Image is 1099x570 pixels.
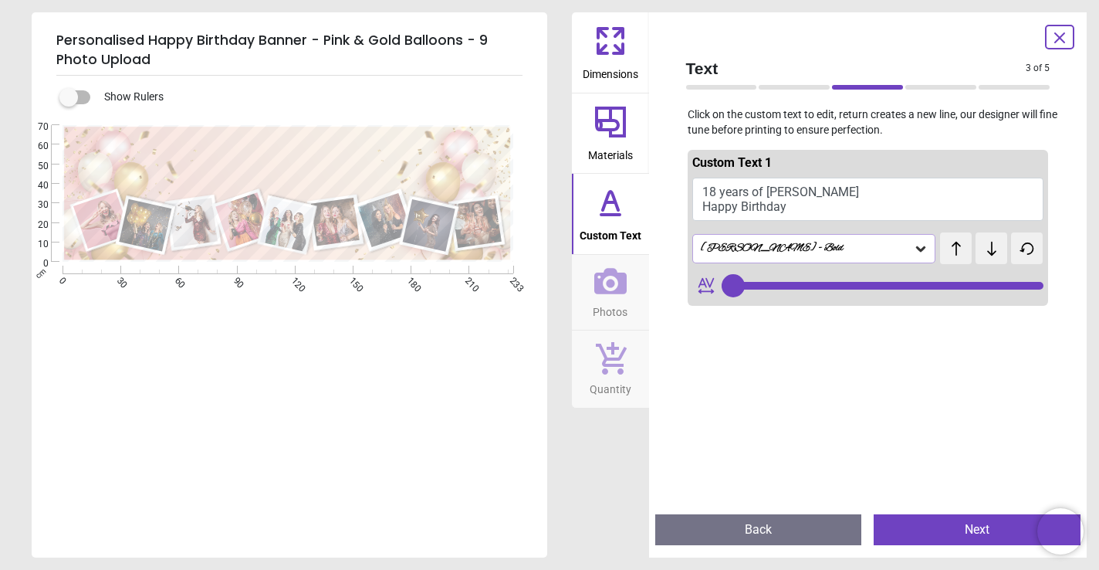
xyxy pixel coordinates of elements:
span: 3 of 5 [1026,62,1050,75]
span: 30 [19,198,49,212]
span: Materials [588,141,633,164]
div: Show Rulers [69,88,547,107]
span: Quantity [590,375,631,398]
button: Next [874,514,1080,545]
button: Back [655,514,862,545]
span: 10 [19,238,49,251]
button: Photos [572,255,649,331]
span: Text [686,57,1026,80]
button: Materials [572,93,649,174]
button: Custom Text [572,174,649,254]
button: Quantity [572,331,649,408]
button: 18 years of [PERSON_NAME] Happy Birthday [692,178,1044,221]
span: Custom Text [580,221,641,244]
span: 50 [19,160,49,173]
span: 0 [19,257,49,270]
span: 60 [19,140,49,153]
h5: Personalised Happy Birthday Banner - Pink & Gold Balloons - 9 Photo Upload [56,25,522,76]
span: 20 [19,219,49,232]
span: Custom Text 1 [692,155,772,170]
span: 70 [19,120,49,134]
span: 40 [19,179,49,192]
span: Dimensions [583,59,638,83]
div: [PERSON_NAME] - Bold [699,242,914,255]
iframe: Brevo live chat [1037,508,1084,555]
p: Click on the custom text to edit, return creates a new line, our designer will fine tune before p... [674,107,1063,137]
button: Dimensions [572,12,649,93]
span: Photos [593,297,627,321]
